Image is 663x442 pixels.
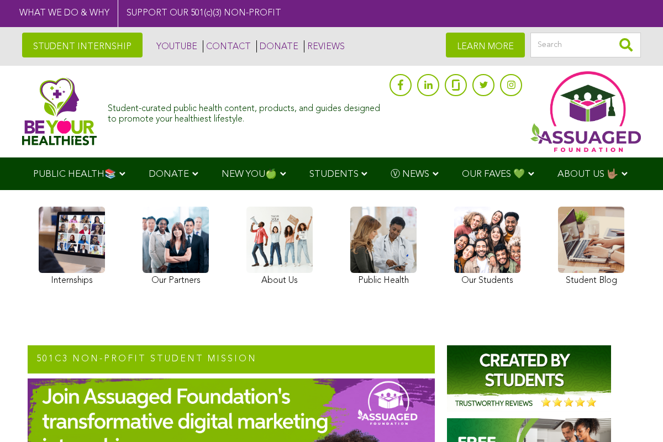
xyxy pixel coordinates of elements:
[446,33,525,57] a: LEARN MORE
[22,33,143,57] a: STUDENT INTERNSHIP
[557,170,618,179] span: ABOUT US 🤟🏽
[149,170,189,179] span: DONATE
[28,345,435,374] h2: 501c3 NON-PROFIT STUDENT MISSION
[33,170,116,179] span: PUBLIC HEALTH📚
[452,80,460,91] img: glassdoor
[108,98,384,125] div: Student-curated public health content, products, and guides designed to promote your healthiest l...
[530,33,641,57] input: Search
[17,157,646,190] div: Navigation Menu
[22,77,97,145] img: Assuaged
[222,170,277,179] span: NEW YOU🍏
[462,170,525,179] span: OUR FAVES 💚
[530,71,641,152] img: Assuaged App
[154,40,197,52] a: YOUTUBE
[608,389,663,442] iframe: Chat Widget
[309,170,359,179] span: STUDENTS
[447,345,611,412] img: Assuaged-Foundation-Student-Internship-Opportunity-Reviews-Mission-GIPHY-2
[391,170,429,179] span: Ⓥ NEWS
[203,40,251,52] a: CONTACT
[256,40,298,52] a: DONATE
[304,40,345,52] a: REVIEWS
